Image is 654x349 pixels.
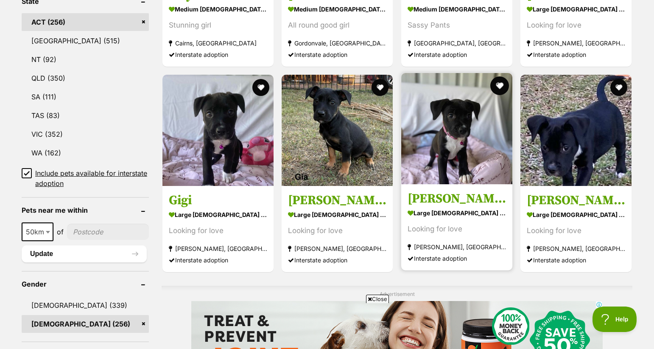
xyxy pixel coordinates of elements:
img: Gigi - American Staffordshire Terrier Dog [162,75,274,186]
div: Stunning girl [169,20,267,31]
img: consumer-privacy-logo.png [1,1,8,8]
a: [PERSON_NAME] large [DEMOGRAPHIC_DATA] Dog Looking for love [PERSON_NAME], [GEOGRAPHIC_DATA] Inte... [282,186,393,272]
div: Looking for love [169,225,267,236]
img: iconc.png [118,0,126,7]
span: Close [366,295,389,303]
strong: [GEOGRAPHIC_DATA], [GEOGRAPHIC_DATA] [408,37,506,49]
strong: medium [DEMOGRAPHIC_DATA] Dog [169,3,267,15]
img: Gia - American Staffordshire Terrier Dog [282,75,393,186]
div: Interstate adoption [169,49,267,60]
a: TAS (83) [22,107,149,124]
a: NT (92) [22,51,149,68]
strong: [PERSON_NAME], [GEOGRAPHIC_DATA] [527,243,625,254]
span: Include pets available for interstate adoption [35,168,149,189]
button: favourite [252,79,269,96]
a: [PERSON_NAME] large [DEMOGRAPHIC_DATA] Dog Looking for love [PERSON_NAME], [GEOGRAPHIC_DATA] Inte... [401,184,512,270]
a: [GEOGRAPHIC_DATA] (515) [22,32,149,50]
a: [DEMOGRAPHIC_DATA] (256) [22,315,149,333]
img: consumer-privacy-logo.png [120,1,126,8]
img: Gina - American Staffordshire Terrier Dog [401,73,512,184]
header: Gender [22,280,149,288]
button: favourite [610,79,627,96]
button: favourite [490,76,509,95]
div: Looking for love [527,20,625,31]
strong: large [DEMOGRAPHIC_DATA] Dog [527,3,625,15]
span: 50km [22,226,53,238]
strong: large [DEMOGRAPHIC_DATA] Dog [288,208,386,221]
h3: [PERSON_NAME] [288,192,386,208]
div: Interstate adoption [288,254,386,266]
strong: Gordonvale, [GEOGRAPHIC_DATA] [288,37,386,49]
a: SA (111) [22,88,149,106]
div: Looking for love [288,225,386,236]
strong: [PERSON_NAME], [GEOGRAPHIC_DATA] [169,243,267,254]
iframe: Help Scout Beacon - Open [593,307,637,332]
div: Interstate adoption [288,49,386,60]
a: Gigi large [DEMOGRAPHIC_DATA] Dog Looking for love [PERSON_NAME], [GEOGRAPHIC_DATA] Interstate ad... [162,186,274,272]
strong: [PERSON_NAME], [GEOGRAPHIC_DATA] [408,241,506,253]
img: Gracie - American Staffordshire Terrier Dog [520,75,632,186]
a: Privacy Notification [119,1,127,8]
a: VIC (352) [22,125,149,143]
div: Interstate adoption [169,254,267,266]
span: 50km [22,222,53,241]
input: postcode [67,224,149,240]
iframe: Advertisement [173,307,481,345]
strong: large [DEMOGRAPHIC_DATA] Dog [169,208,267,221]
strong: [PERSON_NAME], [GEOGRAPHIC_DATA] [288,243,386,254]
div: Interstate adoption [408,49,506,60]
a: [DEMOGRAPHIC_DATA] (339) [22,296,149,314]
strong: large [DEMOGRAPHIC_DATA] Dog [527,208,625,221]
div: Looking for love [408,223,506,235]
strong: medium [DEMOGRAPHIC_DATA] Dog [408,3,506,15]
a: QLD (350) [22,69,149,87]
div: Interstate adoption [527,254,625,266]
h3: [PERSON_NAME] [408,191,506,207]
a: [PERSON_NAME] large [DEMOGRAPHIC_DATA] Dog Looking for love [PERSON_NAME], [GEOGRAPHIC_DATA] Inte... [520,186,632,272]
a: ACT (256) [22,13,149,31]
a: WA (162) [22,144,149,162]
div: Interstate adoption [408,253,506,264]
div: Interstate adoption [527,49,625,60]
div: All round good girl [288,20,386,31]
h3: [PERSON_NAME] [527,192,625,208]
strong: medium [DEMOGRAPHIC_DATA] Dog [288,3,386,15]
button: Update [22,245,147,262]
strong: [PERSON_NAME], [GEOGRAPHIC_DATA] [527,37,625,49]
button: favourite [372,79,389,96]
strong: Cairns, [GEOGRAPHIC_DATA] [169,37,267,49]
span: of [57,227,64,237]
div: Looking for love [527,225,625,236]
strong: large [DEMOGRAPHIC_DATA] Dog [408,207,506,219]
h3: Gigi [169,192,267,208]
a: Include pets available for interstate adoption [22,168,149,189]
header: Pets near me within [22,206,149,214]
div: Sassy Pants [408,20,506,31]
